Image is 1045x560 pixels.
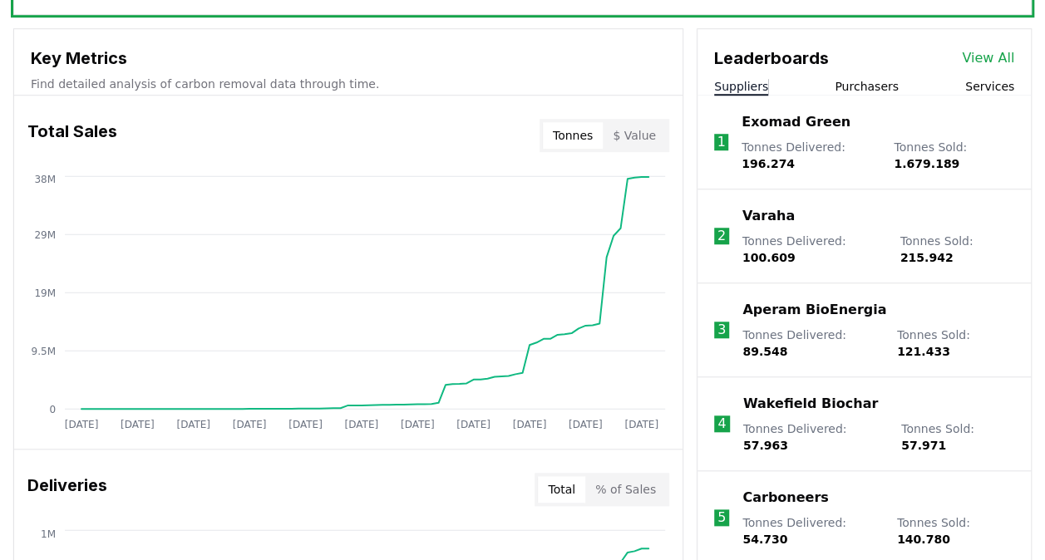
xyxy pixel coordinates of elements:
[743,439,788,452] span: 57.963
[742,488,828,508] a: Carboneers
[288,419,323,430] tspan: [DATE]
[65,419,99,430] tspan: [DATE]
[714,46,829,71] h3: Leaderboards
[835,78,899,95] button: Purchasers
[714,78,768,95] button: Suppliers
[897,533,950,546] span: 140.780
[897,514,1014,548] p: Tonnes Sold :
[121,419,155,430] tspan: [DATE]
[176,419,210,430] tspan: [DATE]
[742,300,886,320] a: Aperam BioEnergia
[32,345,56,356] tspan: 9.5M
[742,157,795,170] span: 196.274
[743,420,885,454] p: Tonnes Delivered :
[543,122,603,149] button: Tonnes
[742,345,787,358] span: 89.548
[624,419,658,430] tspan: [DATE]
[901,439,946,452] span: 57.971
[569,419,603,430] tspan: [DATE]
[456,419,490,430] tspan: [DATE]
[894,139,1014,172] p: Tonnes Sold :
[233,419,267,430] tspan: [DATE]
[742,514,880,548] p: Tonnes Delivered :
[31,46,666,71] h3: Key Metrics
[742,139,877,172] p: Tonnes Delivered :
[401,419,435,430] tspan: [DATE]
[41,528,56,539] tspan: 1M
[31,76,666,92] p: Find detailed analysis of carbon removal data through time.
[344,419,378,430] tspan: [DATE]
[34,287,56,298] tspan: 19M
[962,48,1014,68] a: View All
[49,403,56,415] tspan: 0
[894,157,959,170] span: 1.679.189
[901,420,1014,454] p: Tonnes Sold :
[743,394,878,414] a: Wakefield Biochar
[603,122,666,149] button: $ Value
[538,476,585,503] button: Total
[34,174,56,185] tspan: 38M
[897,345,950,358] span: 121.433
[742,251,796,264] span: 100.609
[717,508,726,528] p: 5
[742,327,880,360] p: Tonnes Delivered :
[717,132,725,152] p: 1
[717,226,726,246] p: 2
[742,233,884,266] p: Tonnes Delivered :
[742,206,795,226] a: Varaha
[742,112,850,132] a: Exomad Green
[717,320,726,340] p: 3
[900,233,1014,266] p: Tonnes Sold :
[742,533,787,546] span: 54.730
[717,414,726,434] p: 4
[27,473,107,506] h3: Deliveries
[585,476,666,503] button: % of Sales
[27,119,117,152] h3: Total Sales
[34,228,56,240] tspan: 29M
[965,78,1014,95] button: Services
[897,327,1014,360] p: Tonnes Sold :
[900,251,954,264] span: 215.942
[513,419,547,430] tspan: [DATE]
